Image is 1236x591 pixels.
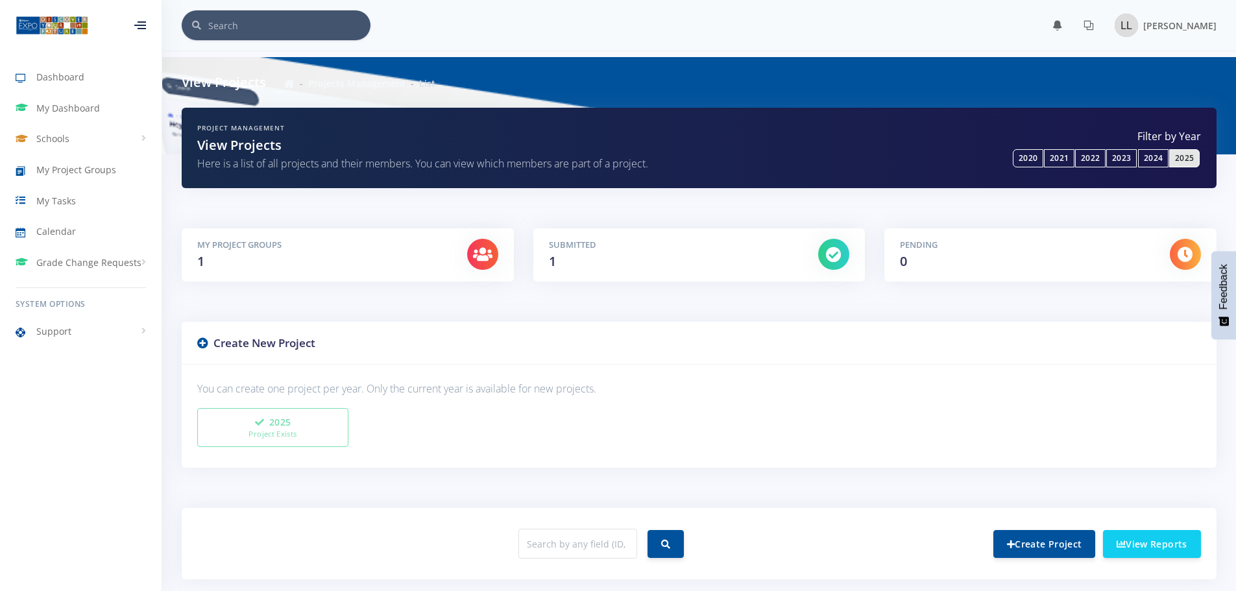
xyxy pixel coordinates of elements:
h6: Project Management [197,123,690,133]
label: Filter by Year [709,128,1202,144]
a: 2023 [1106,149,1137,167]
span: [PERSON_NAME] [1143,19,1217,32]
span: 1 [549,252,556,270]
img: Image placeholder [1115,14,1138,37]
button: 2025Project Exists [197,408,348,447]
button: Feedback - Show survey [1211,251,1236,339]
span: Feedback [1218,264,1230,309]
a: 2020 [1013,149,1043,167]
span: Dashboard [36,70,84,84]
h2: View Projects [197,136,690,155]
h3: Create New Project [197,335,1201,352]
span: Grade Change Requests [36,256,141,269]
p: Here is a list of all projects and their members. You can view which members are part of a project. [197,155,690,173]
li: List [406,77,435,90]
h6: View Projects [182,73,266,92]
a: Projects Management [308,77,406,90]
a: 2025 [1169,149,1200,167]
nav: breadcrumb [284,77,435,90]
span: My Project Groups [36,163,116,176]
a: 2022 [1075,149,1106,167]
span: Schools [36,132,69,145]
span: 1 [197,252,204,270]
a: 2021 [1044,149,1074,167]
input: Search [208,10,370,40]
span: My Dashboard [36,101,100,115]
span: Support [36,324,71,338]
h5: Pending [900,239,1150,252]
a: 2024 [1138,149,1169,167]
h5: Submitted [549,239,799,252]
p: You can create one project per year. Only the current year is available for new projects. [197,380,1201,398]
input: Search by any field (ID, name, school, etc.) [518,529,637,559]
h5: My Project Groups [197,239,448,252]
h6: System Options [16,298,146,310]
span: 0 [900,252,907,270]
span: Calendar [36,224,76,238]
a: Create Project [993,530,1095,558]
img: ... [16,15,88,36]
span: My Tasks [36,194,76,208]
a: View Reports [1103,530,1201,558]
a: Image placeholder [PERSON_NAME] [1104,11,1217,40]
small: Project Exists [211,429,335,440]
